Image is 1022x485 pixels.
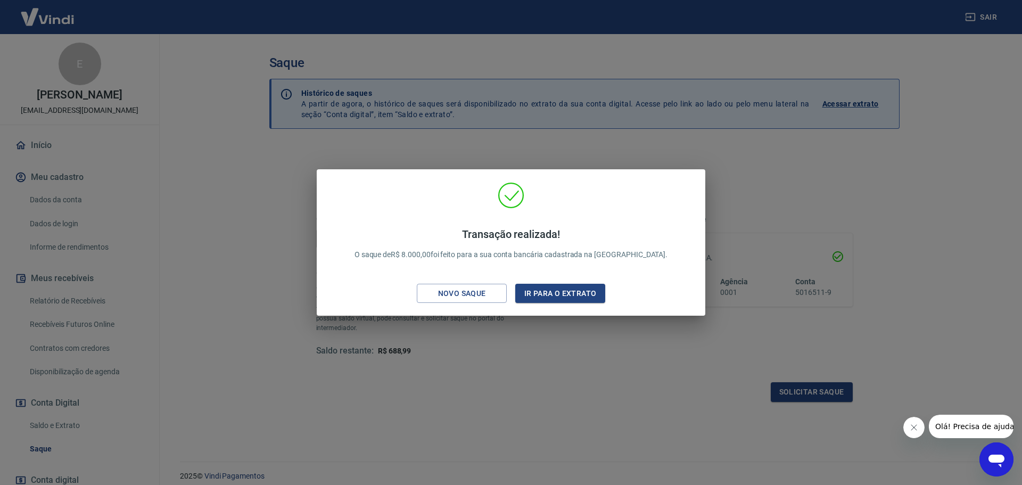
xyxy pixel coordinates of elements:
[979,442,1013,476] iframe: Botão para abrir a janela de mensagens
[355,228,668,260] p: O saque de R$ 8.000,00 foi feito para a sua conta bancária cadastrada na [GEOGRAPHIC_DATA].
[515,284,605,303] button: Ir para o extrato
[417,284,507,303] button: Novo saque
[6,7,89,16] span: Olá! Precisa de ajuda?
[903,417,925,438] iframe: Fechar mensagem
[355,228,668,241] h4: Transação realizada!
[425,287,499,300] div: Novo saque
[929,415,1013,438] iframe: Mensagem da empresa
